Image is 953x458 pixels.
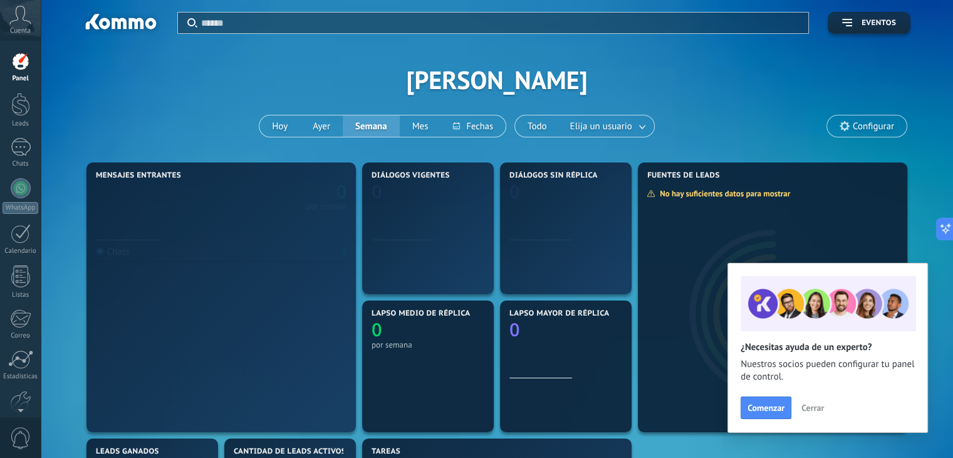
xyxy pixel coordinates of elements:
[3,291,39,299] div: Listas
[234,447,346,456] span: Cantidad de leads activos
[3,202,38,214] div: WhatsApp
[372,317,382,342] text: 0
[3,332,39,340] div: Correo
[10,27,31,35] span: Cuenta
[3,75,39,83] div: Panel
[747,403,784,412] span: Comenzar
[568,118,635,135] span: Elija un usuario
[828,12,910,34] button: Eventos
[96,447,159,456] span: Leads ganados
[741,358,915,383] span: Nuestros socios pueden configurar tu panel de control.
[221,179,346,204] a: 0
[509,171,598,180] span: Diálogos sin réplica
[343,115,400,137] button: Semana
[647,188,799,199] div: No hay suficientes datos para mostrar
[400,115,441,137] button: Mes
[96,246,130,258] div: Chats
[647,171,720,180] span: Fuentes de leads
[515,115,560,137] button: Todo
[440,115,505,137] button: Fechas
[336,179,346,204] text: 0
[741,397,791,419] button: Comenzar
[509,309,609,318] span: Lapso mayor de réplica
[3,120,39,128] div: Leads
[862,19,896,28] span: Eventos
[372,171,450,180] span: Diálogos vigentes
[372,279,484,288] div: por semana
[509,179,520,204] text: 0
[560,115,654,137] button: Elija un usuario
[341,246,346,258] div: 0
[372,340,484,349] div: por semana
[96,247,104,255] img: Chats
[796,398,830,417] button: Cerrar
[306,203,346,210] div: por semana
[3,160,39,168] div: Chats
[741,341,915,353] h2: ¿Necesitas ayuda de un experto?
[3,373,39,381] div: Estadísticas
[801,403,824,412] span: Cerrar
[3,247,39,255] div: Calendario
[853,121,894,132] span: Configurar
[509,317,520,342] text: 0
[96,171,181,180] span: Mensajes entrantes
[300,115,343,137] button: Ayer
[372,179,382,204] text: 0
[372,309,471,318] span: Lapso medio de réplica
[372,447,400,456] span: Tareas
[259,115,300,137] button: Hoy
[509,279,622,288] div: por semana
